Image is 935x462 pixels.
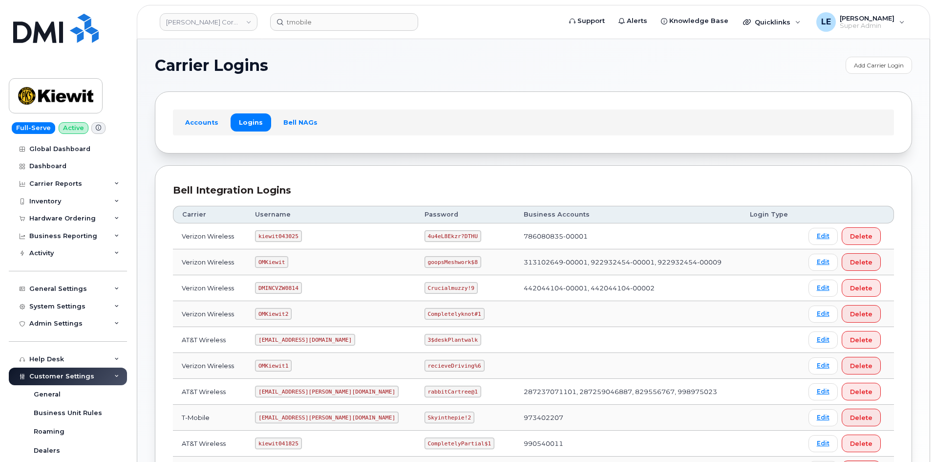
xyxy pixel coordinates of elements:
iframe: Messenger Launcher [892,419,928,455]
code: 4u4eL8Ekzr?DTHU [425,230,481,242]
button: Delete [842,331,881,349]
code: recieveDriving%6 [425,360,485,372]
code: kiewit043025 [255,230,301,242]
code: [EMAIL_ADDRESS][PERSON_NAME][DOMAIN_NAME] [255,412,399,423]
button: Delete [842,357,881,374]
a: Logins [231,113,271,131]
button: Delete [842,383,881,400]
a: Edit [808,306,838,323]
th: Carrier [173,206,246,223]
button: Delete [842,253,881,271]
button: Delete [842,279,881,297]
span: Delete [850,284,872,293]
td: AT&T Wireless [173,327,246,353]
code: [EMAIL_ADDRESS][PERSON_NAME][DOMAIN_NAME] [255,386,399,397]
span: Delete [850,309,872,319]
code: [EMAIL_ADDRESS][DOMAIN_NAME] [255,334,355,346]
span: Delete [850,387,872,396]
span: Delete [850,413,872,422]
span: Carrier Logins [155,58,268,73]
a: Edit [808,435,838,452]
button: Delete [842,409,881,426]
th: Login Type [741,206,800,223]
code: OMKiewit2 [255,308,292,320]
a: Edit [808,254,838,271]
div: Bell Integration Logins [173,183,894,198]
a: Edit [808,409,838,426]
span: Delete [850,361,872,371]
code: OMKiewit1 [255,360,292,372]
td: Verizon Wireless [173,249,246,275]
th: Password [416,206,515,223]
td: AT&T Wireless [173,431,246,457]
td: 287237071101, 287259046887, 829556767, 998975023 [515,379,741,405]
td: 973402207 [515,405,741,431]
td: 442044104-00001, 442044104-00002 [515,275,741,301]
a: Edit [808,383,838,400]
span: Delete [850,335,872,345]
td: Verizon Wireless [173,275,246,301]
code: DMINCVZW0814 [255,282,301,294]
td: Verizon Wireless [173,301,246,327]
td: Verizon Wireless [173,353,246,379]
a: Edit [808,228,838,245]
code: goopsMeshwork$8 [425,256,481,268]
code: Crucialmuzzy!9 [425,282,478,294]
a: Edit [808,357,838,374]
code: OMKiewit [255,256,288,268]
td: 786080835-00001 [515,223,741,249]
td: Verizon Wireless [173,223,246,249]
a: Edit [808,331,838,349]
button: Delete [842,435,881,452]
a: Accounts [177,113,227,131]
th: Username [246,206,416,223]
td: 313102649-00001, 922932454-00001, 922932454-00009 [515,249,741,275]
code: kiewit041825 [255,438,301,449]
td: 990540011 [515,431,741,457]
button: Delete [842,305,881,323]
code: Skyinthepie!2 [425,412,474,423]
th: Business Accounts [515,206,741,223]
td: T-Mobile [173,405,246,431]
button: Delete [842,227,881,245]
code: 3$deskPlantwalk [425,334,481,346]
a: Bell NAGs [275,113,326,131]
code: rabbitCartree@1 [425,386,481,397]
span: Delete [850,258,872,267]
code: CompletelyPartial$1 [425,438,494,449]
a: Add Carrier Login [846,57,912,74]
td: AT&T Wireless [173,379,246,405]
span: Delete [850,439,872,448]
span: Delete [850,232,872,241]
a: Edit [808,280,838,297]
code: Completelyknot#1 [425,308,485,320]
